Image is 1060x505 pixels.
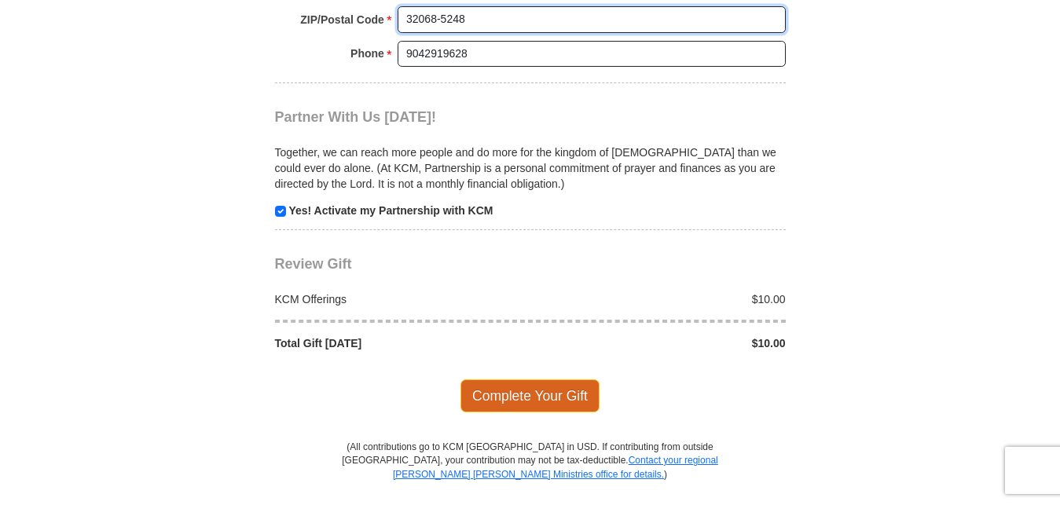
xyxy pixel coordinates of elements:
span: Complete Your Gift [460,379,600,412]
p: Together, we can reach more people and do more for the kingdom of [DEMOGRAPHIC_DATA] than we coul... [275,145,786,192]
strong: Phone [350,42,384,64]
div: $10.00 [530,335,794,351]
strong: Yes! Activate my Partnership with KCM [288,204,493,217]
div: KCM Offerings [266,291,530,307]
div: $10.00 [530,291,794,307]
span: Review Gift [275,256,352,272]
div: Total Gift [DATE] [266,335,530,351]
a: Contact your regional [PERSON_NAME] [PERSON_NAME] Ministries office for details. [393,455,718,479]
strong: ZIP/Postal Code [300,9,384,31]
span: Partner With Us [DATE]! [275,109,437,125]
